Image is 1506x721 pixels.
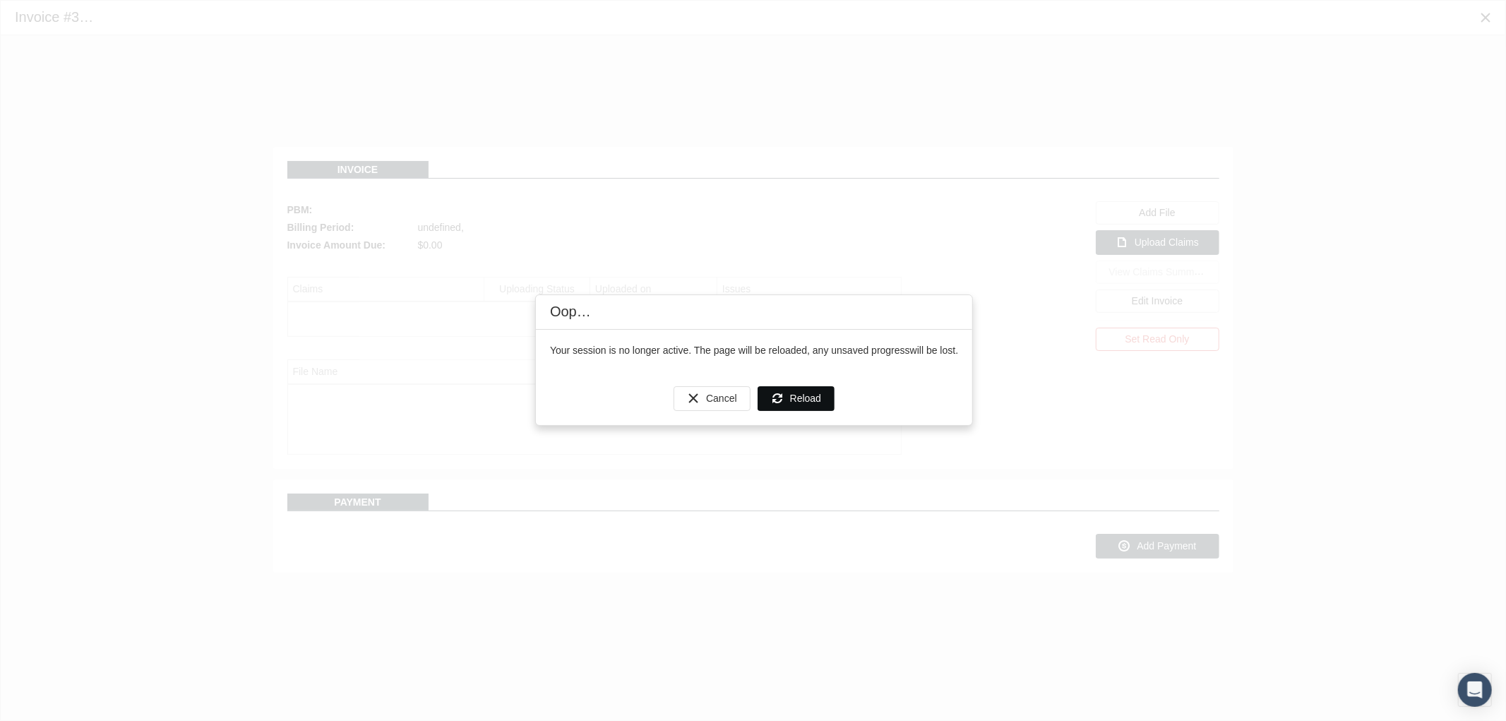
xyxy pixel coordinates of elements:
[790,393,821,404] span: Reload
[550,302,593,321] div: Oops...
[550,344,958,357] div: Your session is no longer active. The page will be reloaded, any unsaved progress
[706,393,737,404] span: Cancel
[910,345,958,356] b: will be lost.
[1458,673,1492,707] div: Open Intercom Messenger
[674,386,751,411] div: Cancel
[758,386,835,411] div: Reload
